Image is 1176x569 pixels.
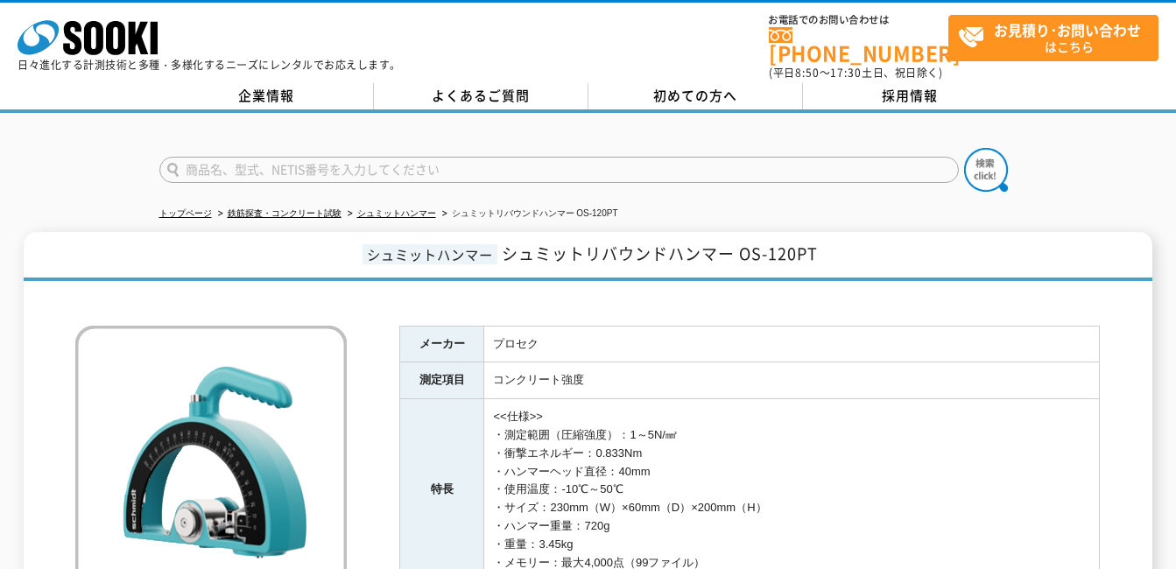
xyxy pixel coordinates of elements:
[964,148,1008,192] img: btn_search.png
[159,83,374,109] a: 企業情報
[484,326,1100,362] td: プロセク
[653,86,737,105] span: 初めての方へ
[588,83,803,109] a: 初めての方へ
[830,65,862,81] span: 17:30
[769,65,942,81] span: (平日 ～ 土日、祝日除く)
[400,326,484,362] th: メーカー
[159,157,959,183] input: 商品名、型式、NETIS番号を入力してください
[357,208,436,218] a: シュミットハンマー
[159,208,212,218] a: トップページ
[400,362,484,399] th: 測定項目
[803,83,1018,109] a: 採用情報
[994,19,1141,40] strong: お見積り･お問い合わせ
[769,27,948,63] a: [PHONE_NUMBER]
[374,83,588,109] a: よくあるご質問
[439,205,618,223] li: シュミットリバウンドハンマー OS-120PT
[769,15,948,25] span: お電話でのお問い合わせは
[484,362,1100,399] td: コンクリート強度
[958,16,1158,60] span: はこちら
[363,244,497,264] span: シュミットハンマー
[18,60,401,70] p: 日々進化する計測技術と多種・多様化するニーズにレンタルでお応えします。
[502,242,818,265] span: シュミットリバウンドハンマー OS-120PT
[795,65,820,81] span: 8:50
[948,15,1158,61] a: お見積り･お問い合わせはこちら
[228,208,342,218] a: 鉄筋探査・コンクリート試験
